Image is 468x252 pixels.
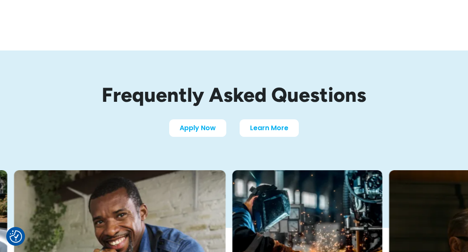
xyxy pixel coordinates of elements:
[169,119,226,137] a: Apply Now
[38,84,430,106] h1: Frequently Asked Questions
[10,230,22,243] img: Revisit consent button
[10,230,22,243] button: Consent Preferences
[240,119,299,137] a: Learn More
